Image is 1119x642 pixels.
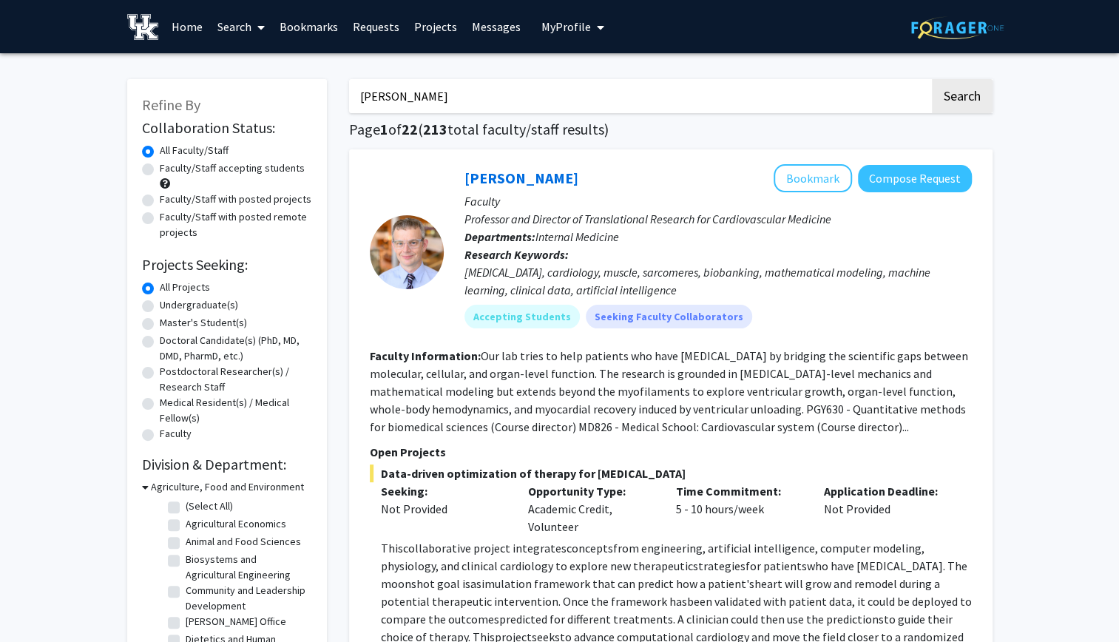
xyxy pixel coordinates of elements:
a: Projects [407,1,464,53]
label: Faculty [160,426,192,442]
div: Not Provided [813,482,961,535]
h3: Agriculture, Food and Environment [151,479,304,495]
span: s [693,558,698,573]
span: Internal Medicine [535,229,619,244]
span: s [802,558,807,573]
span: Refine By [142,95,200,114]
p: Open Projects [370,443,972,461]
div: Not Provided [381,500,507,518]
a: Home [164,1,210,53]
label: Animal and Food Sciences [186,534,301,550]
b: Research Keywords: [464,247,569,262]
button: Compose Request to Kenneth Campbell [858,165,972,192]
span: . A clinician could then u [673,612,793,626]
a: Bookmarks [272,1,345,53]
b: Faculty Information: [370,348,481,363]
p: Time Commitment: [676,482,802,500]
span: s [668,612,673,626]
div: 5 - 10 hours/week [665,482,813,535]
span: s [749,576,754,591]
img: University of Kentucky Logo [127,14,159,40]
mat-chip: Seeking Faculty Collaborators [586,305,752,328]
span: concept [567,541,608,555]
span: s [682,594,687,609]
span: s [465,576,470,591]
label: Undergraduate(s) [160,297,238,313]
span: predicted for different treatment [499,612,668,626]
label: (Select All) [186,499,233,514]
p: Seeking: [381,482,507,500]
iframe: Chat [11,575,63,631]
span: a [470,576,476,591]
span: for patient [746,558,802,573]
p: Professor and Director of Translational Research for Cardiovascular Medicine [464,210,972,228]
span: s [411,576,416,591]
input: Search Keywords [349,79,930,113]
label: Postdoctoral Researcher(s) / Research Staff [160,364,312,395]
label: All Projects [160,280,210,295]
span: s [740,558,746,573]
label: Faculty/Staff with posted remote projects [160,209,312,240]
button: Add Kenneth Campbell to Bookmarks [774,164,852,192]
span: imulation framework that can predict how a patient' [481,576,749,591]
button: Search [932,79,993,113]
label: Faculty/Staff accepting students [160,160,305,176]
p: Application Deadline: [824,482,950,500]
div: [MEDICAL_DATA], cardiology, muscle, sarcomeres, biobanking, mathematical modeling, machine learni... [464,263,972,299]
label: Faculty/Staff with posted projects [160,192,311,207]
img: ForagerOne Logo [911,16,1004,39]
a: Messages [464,1,528,53]
h1: Page of ( total faculty/staff results) [349,121,993,138]
span: 213 [423,120,447,138]
span: 1 [380,120,388,138]
h2: Collaboration Status: [142,119,312,137]
a: [PERSON_NAME] [464,169,578,187]
label: All Faculty/Staff [160,143,229,158]
fg-read-more: Our lab tries to help patients who have [MEDICAL_DATA] by bridging the scientific gaps between mo... [370,348,968,434]
span: s [398,541,403,555]
a: Requests [345,1,407,53]
h2: Division & Department: [142,456,312,473]
p: Faculty [464,192,972,210]
span: iology, and clinical cardiology to explore new therapeutic [405,558,693,573]
span: s [476,576,481,591]
h2: Projects Seeking: [142,256,312,274]
label: Medical Resident(s) / Medical Fellow(s) [160,395,312,426]
span: s [608,541,613,555]
span: Thi [381,541,398,555]
span: 22 [402,120,418,138]
span: collaborative project integrate [403,541,561,555]
span: s [879,612,884,626]
span: s [561,541,567,555]
mat-chip: Accepting Students [464,305,580,328]
span: Data-driven optimization of therapy for [MEDICAL_DATA] [370,464,972,482]
span: trategie [698,558,740,573]
span: My Profile [541,19,591,34]
label: Master's Student(s) [160,315,247,331]
label: Biosystems and Agricultural Engineering [186,552,308,583]
label: Community and Leadership Development [186,583,308,614]
span: hot goal i [416,576,465,591]
label: Agricultural Economics [186,516,286,532]
a: Search [210,1,272,53]
b: Departments: [464,229,535,244]
span: from engineering, artificial intelligence, computer modeling, phy [381,541,924,573]
div: Academic Credit, Volunteer [517,482,665,535]
p: Opportunity Type: [528,482,654,500]
span: e the prediction [798,612,879,626]
span: s [399,558,405,573]
span: s [793,612,798,626]
label: [PERSON_NAME] Office [186,614,286,629]
label: Doctoral Candidate(s) (PhD, MD, DMD, PharmD, etc.) [160,333,312,364]
span: s [494,612,499,626]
